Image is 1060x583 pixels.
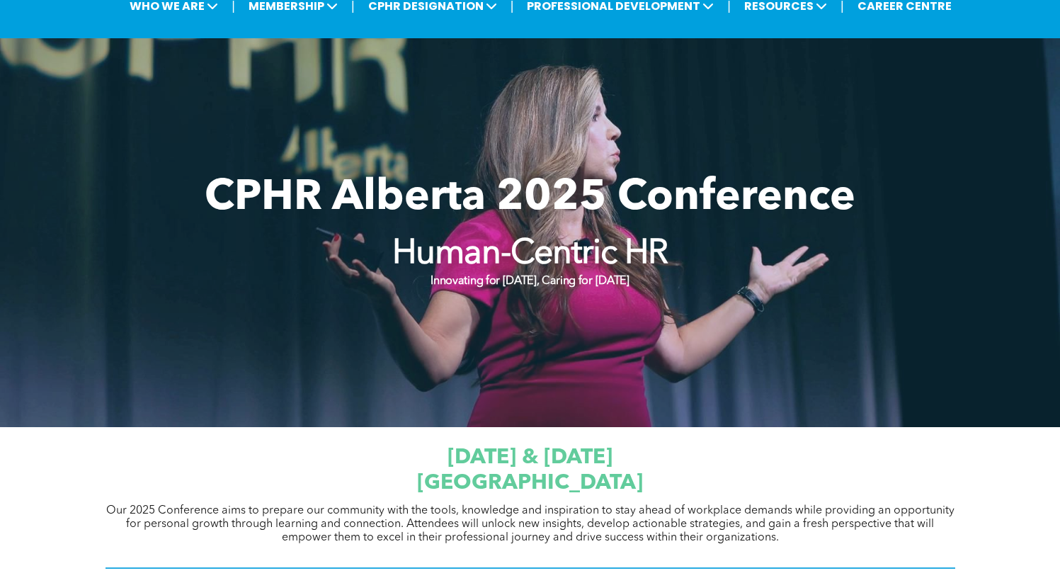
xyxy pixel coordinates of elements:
[106,505,954,543] span: Our 2025 Conference aims to prepare our community with the tools, knowledge and inspiration to st...
[431,276,629,287] strong: Innovating for [DATE], Caring for [DATE]
[205,177,855,220] span: CPHR Alberta 2025 Conference
[392,237,668,271] strong: Human-Centric HR
[448,447,612,468] span: [DATE] & [DATE]
[417,472,643,494] span: [GEOGRAPHIC_DATA]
